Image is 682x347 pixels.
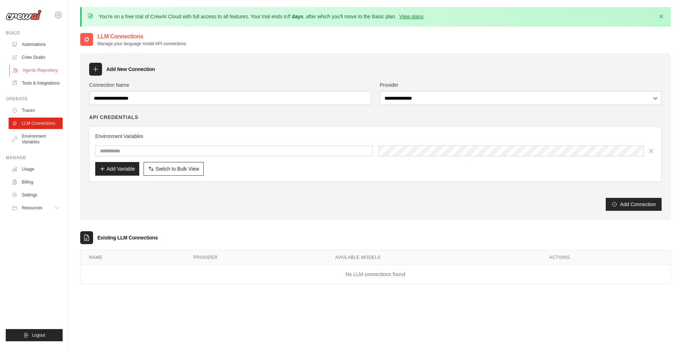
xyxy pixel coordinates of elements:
a: Automations [9,39,63,50]
strong: 7 days [287,14,303,19]
span: Resources [22,205,42,211]
th: Available Models [327,250,541,265]
a: LLM Connections [9,118,63,129]
p: Manage your language model API connections [97,41,186,47]
h4: API Credentials [89,114,138,121]
a: Traces [9,105,63,116]
th: Name [81,250,185,265]
button: Add Variable [95,162,139,176]
h2: LLM Connections [97,32,186,41]
a: Crew Studio [9,52,63,63]
span: Logout [32,332,45,338]
a: Settings [9,189,63,201]
a: Agents Repository [9,65,63,76]
a: View plans [399,14,423,19]
button: Resources [9,202,63,214]
label: Provider [380,81,662,89]
img: Logo [6,10,42,20]
h3: Environment Variables [95,133,656,140]
a: Usage [9,163,63,175]
th: Provider [185,250,327,265]
a: Tools & Integrations [9,77,63,89]
div: Build [6,30,63,36]
button: Switch to Bulk View [144,162,204,176]
th: Actions [541,250,670,265]
button: Add Connection [606,198,662,211]
a: Environment Variables [9,130,63,148]
div: Operate [6,96,63,102]
div: Manage [6,155,63,161]
a: Billing [9,176,63,188]
h3: Add New Connection [106,66,155,73]
td: No LLM connections found [81,265,670,284]
span: Switch to Bulk View [155,165,199,172]
label: Connection Name [89,81,371,89]
h3: Existing LLM Connections [97,234,158,241]
button: Logout [6,329,63,341]
p: You're on a free trial of CrewAI Cloud with full access to all features. Your trial ends in , aft... [99,13,425,20]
